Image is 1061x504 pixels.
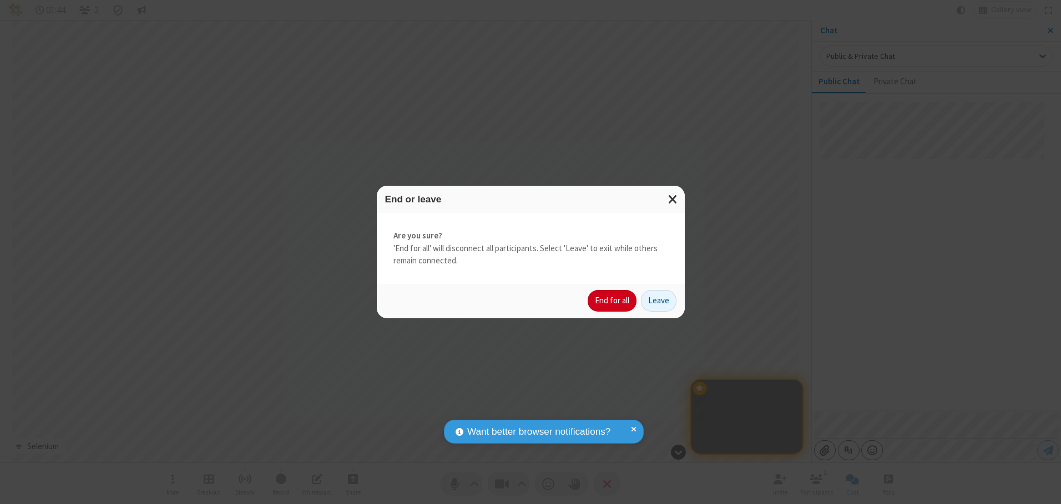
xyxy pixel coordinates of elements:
button: Leave [641,290,676,312]
button: Close modal [661,186,685,213]
span: Want better browser notifications? [467,425,610,439]
button: End for all [588,290,636,312]
h3: End or leave [385,194,676,205]
strong: Are you sure? [393,230,668,242]
div: 'End for all' will disconnect all participants. Select 'Leave' to exit while others remain connec... [377,213,685,284]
